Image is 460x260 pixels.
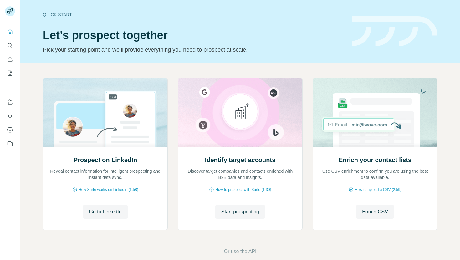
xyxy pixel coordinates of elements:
button: Or use the API [224,248,256,255]
button: Enrich CSV [5,54,15,65]
img: Prospect on LinkedIn [43,78,168,147]
button: Start prospecting [215,205,265,219]
button: Use Surfe API [5,110,15,122]
button: Search [5,40,15,51]
button: Go to LinkedIn [83,205,128,219]
img: Enrich your contact lists [313,78,437,147]
h1: Let’s prospect together [43,29,345,42]
button: Dashboard [5,124,15,135]
h2: Enrich your contact lists [339,155,411,164]
button: Enrich CSV [356,205,394,219]
p: Discover target companies and contacts enriched with B2B data and insights. [184,168,296,181]
p: Use CSV enrichment to confirm you are using the best data available. [319,168,431,181]
button: My lists [5,68,15,79]
span: How to upload a CSV (2:59) [355,187,401,192]
span: How to prospect with Surfe (1:30) [215,187,271,192]
span: Go to LinkedIn [89,208,121,216]
img: banner [352,16,437,47]
p: Pick your starting point and we’ll provide everything you need to prospect at scale. [43,45,345,54]
button: Feedback [5,138,15,149]
span: Enrich CSV [362,208,388,216]
span: Start prospecting [221,208,259,216]
p: Reveal contact information for intelligent prospecting and instant data sync. [49,168,161,181]
button: Quick start [5,26,15,38]
span: How Surfe works on LinkedIn (1:58) [79,187,138,192]
h2: Prospect on LinkedIn [74,155,137,164]
button: Use Surfe on LinkedIn [5,97,15,108]
h2: Identify target accounts [205,155,276,164]
img: Identify target accounts [178,78,303,147]
div: Quick start [43,12,345,18]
